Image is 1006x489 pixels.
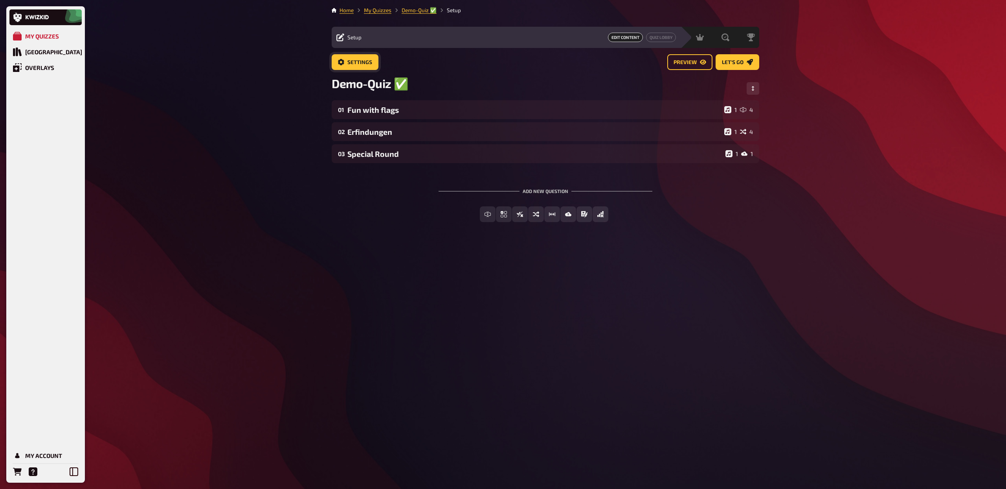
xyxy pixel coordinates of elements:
[674,60,697,65] span: Preview
[747,82,759,95] button: Change Order
[439,176,652,200] div: Add new question
[340,6,354,14] li: Home
[724,128,737,135] div: 1
[9,464,25,480] a: Orders
[402,7,437,13] a: Demo-Quiz ✅​
[338,106,344,113] div: 01
[347,60,372,65] span: Settings
[512,206,528,222] button: True / False
[9,28,82,44] a: My Quizzes
[332,76,408,91] span: Demo-Quiz ✅​
[347,127,721,136] div: Erfindungen
[338,128,344,135] div: 02
[740,128,753,135] div: 4
[25,452,62,459] div: My Account
[724,106,737,113] div: 1
[593,206,608,222] button: Offline Question
[741,150,753,157] div: 1
[646,33,676,42] a: Quiz Lobby
[528,206,544,222] button: Sorting Question
[560,206,576,222] button: Image Answer
[725,150,738,157] div: 1
[25,48,82,55] div: [GEOGRAPHIC_DATA]
[338,150,344,157] div: 03
[332,54,378,70] a: Settings
[391,6,437,14] li: Demo-Quiz ✅​
[608,33,643,42] span: Edit Content
[9,60,82,75] a: Overlays
[576,206,592,222] button: Prose (Long text)
[722,60,743,65] span: Let's go
[354,6,391,14] li: My Quizzes
[667,54,712,70] a: Preview
[9,44,82,60] a: Quiz Library
[437,6,461,14] li: Setup
[740,106,753,113] div: 4
[25,464,41,480] a: Help
[9,448,82,463] a: My Account
[716,54,759,70] a: Let's go
[25,64,54,71] div: Overlays
[347,34,362,40] span: Setup
[480,206,496,222] button: Free Text Input
[25,33,59,40] div: My Quizzes
[364,7,391,13] a: My Quizzes
[340,7,354,13] a: Home
[496,206,512,222] button: Multiple Choice
[347,149,722,158] div: Special Round
[544,206,560,222] button: Estimation Question
[347,105,721,114] div: Fun with flags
